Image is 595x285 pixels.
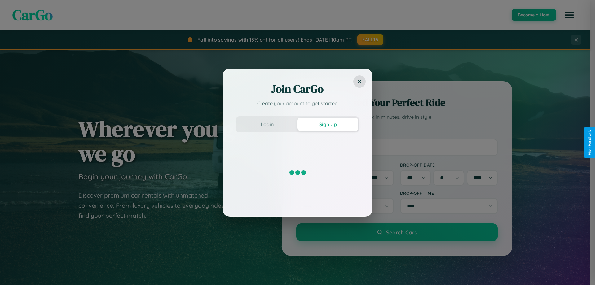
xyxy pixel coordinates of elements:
p: Create your account to get started [236,100,359,107]
div: Give Feedback [588,130,592,155]
button: Login [237,118,297,131]
iframe: Intercom live chat [6,264,21,279]
button: Sign Up [297,118,358,131]
h2: Join CarGo [236,82,359,96]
